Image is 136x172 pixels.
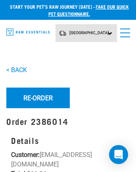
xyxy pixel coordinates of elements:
[6,88,70,108] button: Re-Order
[69,31,109,35] span: [GEOGRAPHIC_DATA]
[6,117,130,126] h1: Order 2386014
[11,136,125,145] h3: Details
[109,145,128,164] div: Open Intercom Messenger
[117,24,130,38] a: menu
[11,151,40,159] strong: Customer:
[59,30,67,36] img: van-moving.png
[6,66,27,74] a: < BACK
[6,29,50,36] img: Raw Essentials Logo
